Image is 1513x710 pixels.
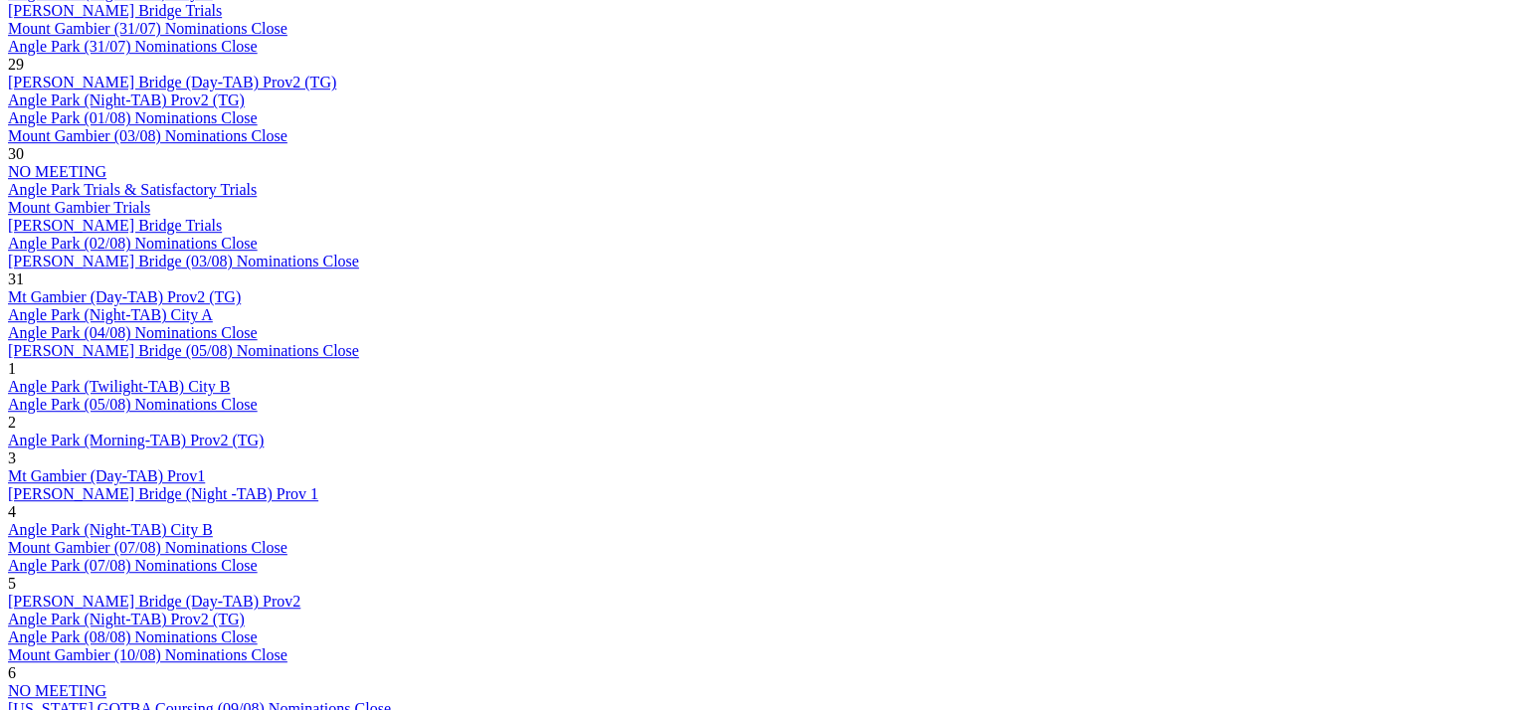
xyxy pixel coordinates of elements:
[8,163,106,180] a: NO MEETING
[8,127,287,144] a: Mount Gambier (03/08) Nominations Close
[8,2,222,19] a: [PERSON_NAME] Bridge Trials
[8,235,258,252] a: Angle Park (02/08) Nominations Close
[8,270,24,287] span: 31
[8,539,287,556] a: Mount Gambier (07/08) Nominations Close
[8,682,106,699] a: NO MEETING
[8,306,213,323] a: Angle Park (Night-TAB) City A
[8,432,264,448] a: Angle Park (Morning-TAB) Prov2 (TG)
[8,396,258,413] a: Angle Park (05/08) Nominations Close
[8,628,258,645] a: Angle Park (08/08) Nominations Close
[8,181,257,198] a: Angle Park Trials & Satisfactory Trials
[8,342,359,359] a: [PERSON_NAME] Bridge (05/08) Nominations Close
[8,593,300,610] a: [PERSON_NAME] Bridge (Day-TAB) Prov2
[8,324,258,341] a: Angle Park (04/08) Nominations Close
[8,521,213,538] a: Angle Park (Night-TAB) City B
[8,449,16,466] span: 3
[8,664,16,681] span: 6
[8,288,241,305] a: Mt Gambier (Day-TAB) Prov2 (TG)
[8,109,258,126] a: Angle Park (01/08) Nominations Close
[8,38,258,55] a: Angle Park (31/07) Nominations Close
[8,467,205,484] a: Mt Gambier (Day-TAB) Prov1
[8,646,287,663] a: Mount Gambier (10/08) Nominations Close
[8,557,258,574] a: Angle Park (07/08) Nominations Close
[8,485,318,502] a: [PERSON_NAME] Bridge (Night -TAB) Prov 1
[8,56,24,73] span: 29
[8,575,16,592] span: 5
[8,217,222,234] a: [PERSON_NAME] Bridge Trials
[8,378,230,395] a: Angle Park (Twilight-TAB) City B
[8,74,336,90] a: [PERSON_NAME] Bridge (Day-TAB) Prov2 (TG)
[8,199,150,216] a: Mount Gambier Trials
[8,414,16,431] span: 2
[8,20,287,37] a: Mount Gambier (31/07) Nominations Close
[8,503,16,520] span: 4
[8,611,245,627] a: Angle Park (Night-TAB) Prov2 (TG)
[8,91,245,108] a: Angle Park (Night-TAB) Prov2 (TG)
[8,145,24,162] span: 30
[8,360,16,377] span: 1
[8,253,359,269] a: [PERSON_NAME] Bridge (03/08) Nominations Close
